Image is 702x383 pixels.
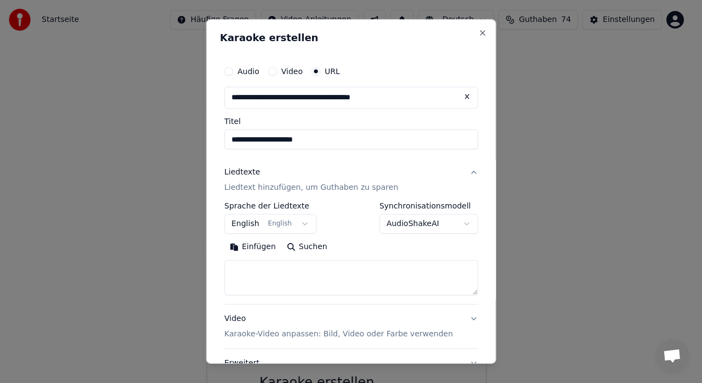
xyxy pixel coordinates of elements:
[220,33,483,43] h2: Karaoke erstellen
[224,305,478,348] button: VideoKaraoke-Video anpassen: Bild, Video oder Farbe verwenden
[224,238,281,256] button: Einfügen
[325,67,340,75] label: URL
[281,67,302,75] label: Video
[224,117,478,125] label: Titel
[379,202,478,210] label: Synchronisationsmodell
[224,182,398,193] p: Liedtext hinzufügen, um Guthaben zu sparen
[224,349,478,378] button: Erweitert
[224,313,453,340] div: Video
[224,202,316,210] label: Sprache der Liedtexte
[237,67,259,75] label: Audio
[224,167,260,178] div: Liedtexte
[224,202,478,304] div: LiedtexteLiedtext hinzufügen, um Guthaben zu sparen
[224,329,453,340] p: Karaoke-Video anpassen: Bild, Video oder Farbe verwenden
[224,158,478,202] button: LiedtexteLiedtext hinzufügen, um Guthaben zu sparen
[281,238,332,256] button: Suchen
